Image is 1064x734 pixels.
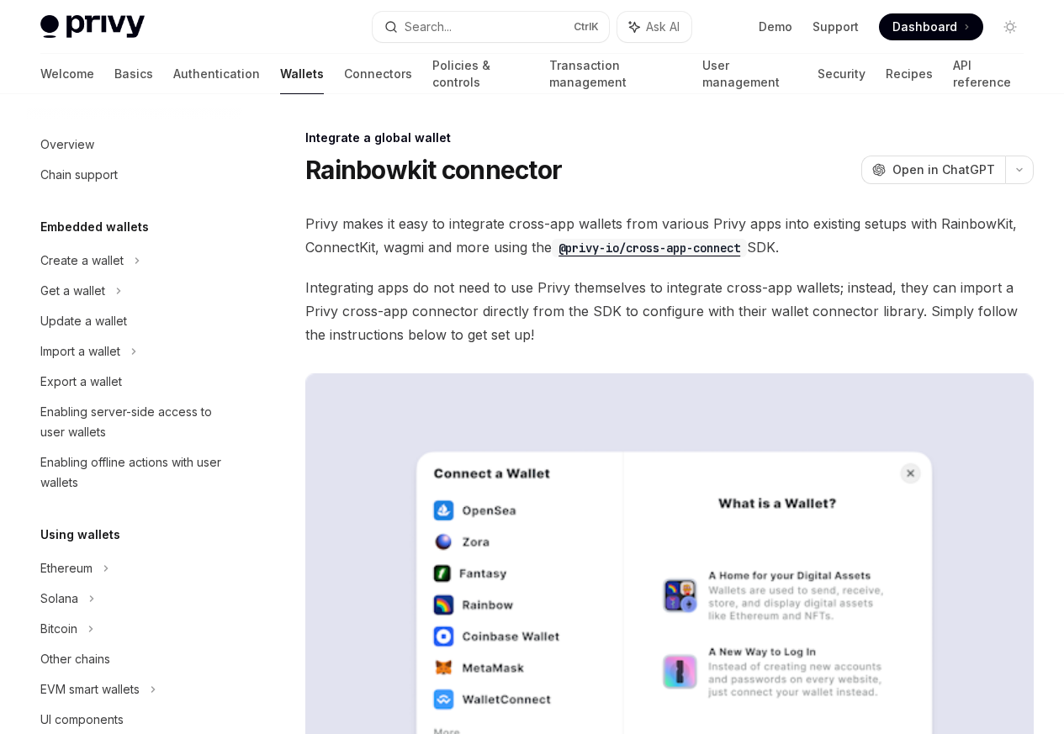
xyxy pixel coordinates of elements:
[27,160,242,190] a: Chain support
[953,54,1024,94] a: API reference
[305,276,1034,346] span: Integrating apps do not need to use Privy themselves to integrate cross-app wallets; instead, the...
[40,15,145,39] img: light logo
[432,54,529,94] a: Policies & controls
[40,679,140,700] div: EVM smart wallets
[305,129,1034,146] div: Integrate a global wallet
[40,589,78,609] div: Solana
[40,452,232,493] div: Enabling offline actions with user wallets
[40,525,120,545] h5: Using wallets
[27,644,242,674] a: Other chains
[892,161,995,178] span: Open in ChatGPT
[40,649,110,669] div: Other chains
[813,18,859,35] a: Support
[552,239,747,257] code: @privy-io/cross-app-connect
[40,281,105,301] div: Get a wallet
[280,54,324,94] a: Wallets
[40,135,94,155] div: Overview
[114,54,153,94] a: Basics
[40,311,127,331] div: Update a wallet
[40,217,149,237] h5: Embedded wallets
[574,20,599,34] span: Ctrl K
[549,54,683,94] a: Transaction management
[702,54,797,94] a: User management
[892,18,957,35] span: Dashboard
[40,165,118,185] div: Chain support
[40,251,124,271] div: Create a wallet
[886,54,933,94] a: Recipes
[173,54,260,94] a: Authentication
[40,341,120,362] div: Import a wallet
[617,12,691,42] button: Ask AI
[40,619,77,639] div: Bitcoin
[879,13,983,40] a: Dashboard
[759,18,792,35] a: Demo
[373,12,609,42] button: Search...CtrlK
[646,18,680,35] span: Ask AI
[40,558,93,578] div: Ethereum
[818,54,865,94] a: Security
[405,17,452,37] div: Search...
[997,13,1024,40] button: Toggle dark mode
[552,239,747,256] a: @privy-io/cross-app-connect
[40,372,122,392] div: Export a wallet
[861,156,1005,184] button: Open in ChatGPT
[27,397,242,447] a: Enabling server-side access to user wallets
[27,306,242,336] a: Update a wallet
[305,155,562,185] h1: Rainbowkit connector
[344,54,412,94] a: Connectors
[40,54,94,94] a: Welcome
[27,129,242,160] a: Overview
[27,367,242,397] a: Export a wallet
[40,710,124,730] div: UI components
[305,212,1034,259] span: Privy makes it easy to integrate cross-app wallets from various Privy apps into existing setups w...
[40,402,232,442] div: Enabling server-side access to user wallets
[27,447,242,498] a: Enabling offline actions with user wallets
